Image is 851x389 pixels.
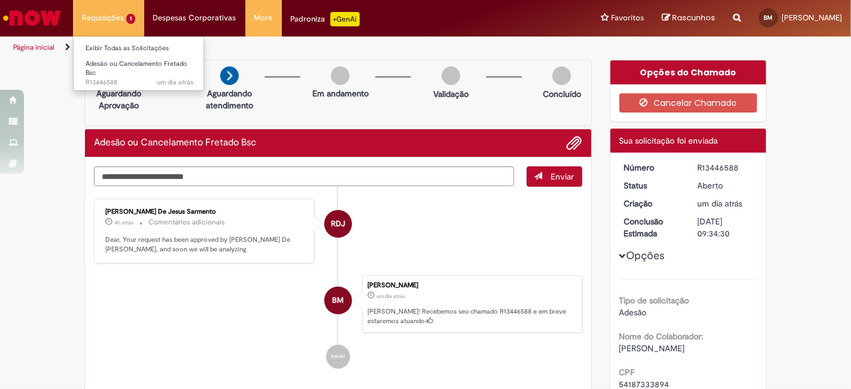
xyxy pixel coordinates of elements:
[697,197,753,209] div: 26/08/2025 08:06:00
[86,59,187,78] span: Adesão ou Cancelamento Fretado Bsc
[376,293,405,300] time: 26/08/2025 08:06:00
[86,78,193,87] span: R13446588
[114,219,133,226] time: 27/08/2025 09:34:30
[619,331,704,342] b: Nome do Colaborador:
[200,87,259,111] p: Aguardando atendimento
[619,343,685,354] span: [PERSON_NAME]
[615,197,689,209] dt: Criação
[619,367,635,378] b: CPF
[220,66,239,85] img: arrow-next.png
[527,166,582,187] button: Enviar
[324,210,352,238] div: Robson De Jesus Sarmento
[376,293,405,300] span: um dia atrás
[324,287,352,314] div: Bruno Marinho
[619,295,689,306] b: Tipo de solicitação
[9,37,558,59] ul: Trilhas de página
[331,209,345,238] span: RDJ
[73,36,204,91] ul: Requisições
[662,13,715,24] a: Rascunhos
[157,78,193,87] time: 26/08/2025 08:06:03
[254,12,273,24] span: More
[153,12,236,24] span: Despesas Corporativas
[615,162,689,174] dt: Número
[433,88,469,100] p: Validação
[332,286,344,315] span: BM
[619,135,718,146] span: Sua solicitação foi enviada
[157,78,193,87] span: um dia atrás
[782,13,842,23] span: [PERSON_NAME]
[611,12,644,24] span: Favoritos
[367,282,576,289] div: [PERSON_NAME]
[94,275,582,333] li: Bruno Marinho
[90,87,148,111] p: Aguardando Aprovação
[94,166,514,186] textarea: Digite sua mensagem aqui...
[126,14,135,24] span: 1
[291,12,360,26] div: Padroniza
[105,208,305,215] div: [PERSON_NAME] De Jesus Sarmento
[567,135,582,151] button: Adicionar anexos
[82,12,124,24] span: Requisições
[105,235,305,254] p: Dear, Your request has been approved by [PERSON_NAME] De [PERSON_NAME], and soon we will be analy...
[697,180,753,192] div: Aberto
[330,12,360,26] p: +GenAi
[367,307,576,326] p: [PERSON_NAME]! Recebemos seu chamado R13446588 e em breve estaremos atuando.
[148,217,225,227] small: Comentários adicionais
[764,14,773,22] span: BM
[94,187,582,381] ul: Histórico de tíquete
[1,6,63,30] img: ServiceNow
[13,42,54,52] a: Página inicial
[672,12,715,23] span: Rascunhos
[619,93,758,113] button: Cancelar Chamado
[312,87,369,99] p: Em andamento
[551,171,575,182] span: Enviar
[697,198,742,209] time: 26/08/2025 08:06:00
[94,138,256,148] h2: Adesão ou Cancelamento Fretado Bsc Histórico de tíquete
[697,198,742,209] span: um dia atrás
[442,66,460,85] img: img-circle-grey.png
[615,215,689,239] dt: Conclusão Estimada
[114,219,133,226] span: 4h atrás
[74,57,205,83] a: Aberto R13446588 : Adesão ou Cancelamento Fretado Bsc
[697,162,753,174] div: R13446588
[74,42,205,55] a: Exibir Todas as Solicitações
[610,60,767,84] div: Opções do Chamado
[619,307,647,318] span: Adesão
[697,215,753,239] div: [DATE] 09:34:30
[552,66,571,85] img: img-circle-grey.png
[615,180,689,192] dt: Status
[543,88,581,100] p: Concluído
[331,66,349,85] img: img-circle-grey.png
